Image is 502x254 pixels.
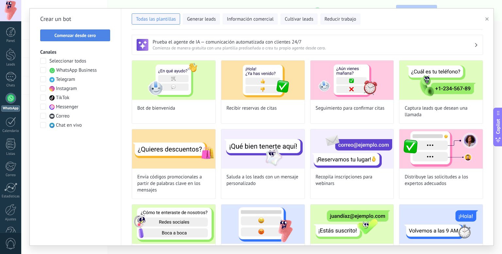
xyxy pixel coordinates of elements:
[1,39,20,43] div: Panel
[40,29,110,41] button: Comenzar desde cero
[1,217,20,222] div: Ajustes
[132,205,215,244] img: Conoce más sobre los leads con una encuesta rápida
[310,61,394,100] img: Seguimiento para confirmar citas
[310,129,394,169] img: Recopila inscripciones para webinars
[1,152,20,156] div: Listas
[316,174,389,187] span: Recopila inscripciones para webinars
[399,129,483,169] img: Distribuye las solicitudes a los expertos adecuados
[1,83,20,88] div: Chats
[56,122,82,129] span: Chat en vivo
[1,63,20,67] div: Leads
[49,58,86,64] span: Seleccionar todos
[226,174,299,187] span: Saluda a los leads con un mensaje personalizado
[1,129,20,133] div: Calendario
[285,16,313,23] span: Cultivar leads
[325,16,356,23] span: Reducir trabajo
[153,39,474,45] h3: Prueba el agente de IA — comunicación automatizada con clientes 24/7
[56,67,97,74] span: WhatsApp Business
[132,61,215,100] img: Bot de bienvenida
[223,13,278,25] button: Información comercial
[1,105,20,112] div: WhatsApp
[187,16,216,23] span: Generar leads
[40,49,110,55] h3: Canales
[56,113,70,119] span: Correo
[226,105,277,112] span: Recibir reservas de citas
[221,205,305,244] img: Recopila opiniones con emojis
[56,85,77,92] span: Instagram
[399,61,483,100] img: Captura leads que desean una llamada
[221,61,305,100] img: Recibir reservas de citas
[280,13,317,25] button: Cultivar leads
[56,95,69,101] span: TikTok
[221,129,305,169] img: Saluda a los leads con un mensaje personalizado
[310,205,394,244] img: Suscribe leads a tu boletín de correo electrónico
[1,194,20,199] div: Estadísticas
[1,173,20,177] div: Correo
[153,45,474,51] span: Comienza de manera gratuita con una plantilla prediseñada o crea tu propio agente desde cero.
[56,76,75,83] span: Telegram
[132,129,215,169] img: Envía códigos promocionales a partir de palabras clave en los mensajes
[132,13,180,25] button: Todas las plantillas
[40,14,110,24] h2: Crear un bot
[495,119,501,134] span: Copilot
[316,105,385,112] span: Seguimiento para confirmar citas
[55,33,96,38] span: Comenzar desde cero
[405,105,477,118] span: Captura leads que desean una llamada
[137,105,175,112] span: Bot de bienvenida
[320,13,360,25] button: Reducir trabajo
[136,16,176,23] span: Todas las plantillas
[56,104,78,110] span: Messenger
[399,205,483,244] img: Recibe mensajes cuando estés fuera de línea
[227,16,274,23] span: Información comercial
[183,13,220,25] button: Generar leads
[405,174,477,187] span: Distribuye las solicitudes a los expertos adecuados
[137,174,210,193] span: Envía códigos promocionales a partir de palabras clave en los mensajes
